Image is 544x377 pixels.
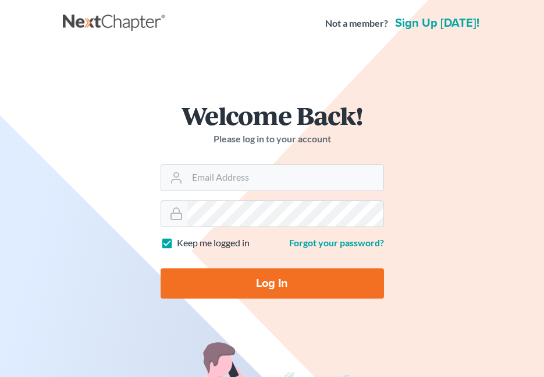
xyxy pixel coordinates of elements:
h1: Welcome Back! [161,103,384,128]
input: Email Address [187,165,383,191]
label: Keep me logged in [177,236,250,250]
a: Forgot your password? [289,237,384,248]
strong: Not a member? [325,17,388,30]
input: Log In [161,268,384,299]
a: Sign up [DATE]! [393,17,482,29]
p: Please log in to your account [161,132,384,146]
